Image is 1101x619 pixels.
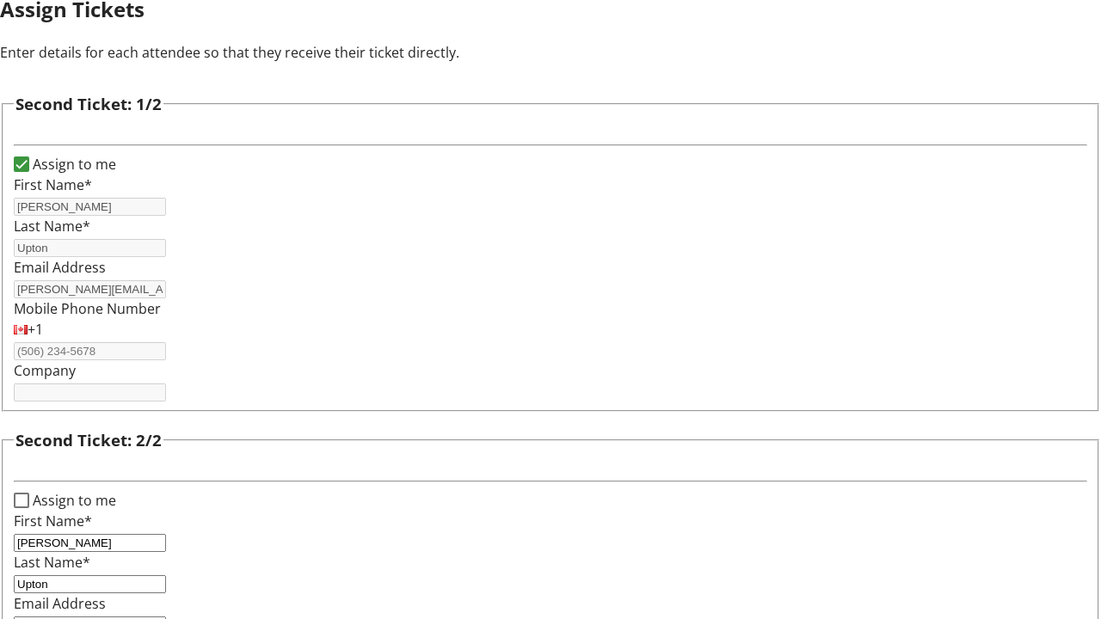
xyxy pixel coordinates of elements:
input: (506) 234-5678 [14,342,166,360]
label: Assign to me [29,154,116,175]
h3: Second Ticket: 1/2 [15,92,162,116]
h3: Second Ticket: 2/2 [15,428,162,452]
label: Last Name* [14,217,90,236]
label: Email Address [14,594,106,613]
label: Last Name* [14,553,90,572]
label: Email Address [14,258,106,277]
label: Assign to me [29,490,116,511]
label: First Name* [14,512,92,530]
label: First Name* [14,175,92,194]
label: Mobile Phone Number [14,299,161,318]
label: Company [14,361,76,380]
